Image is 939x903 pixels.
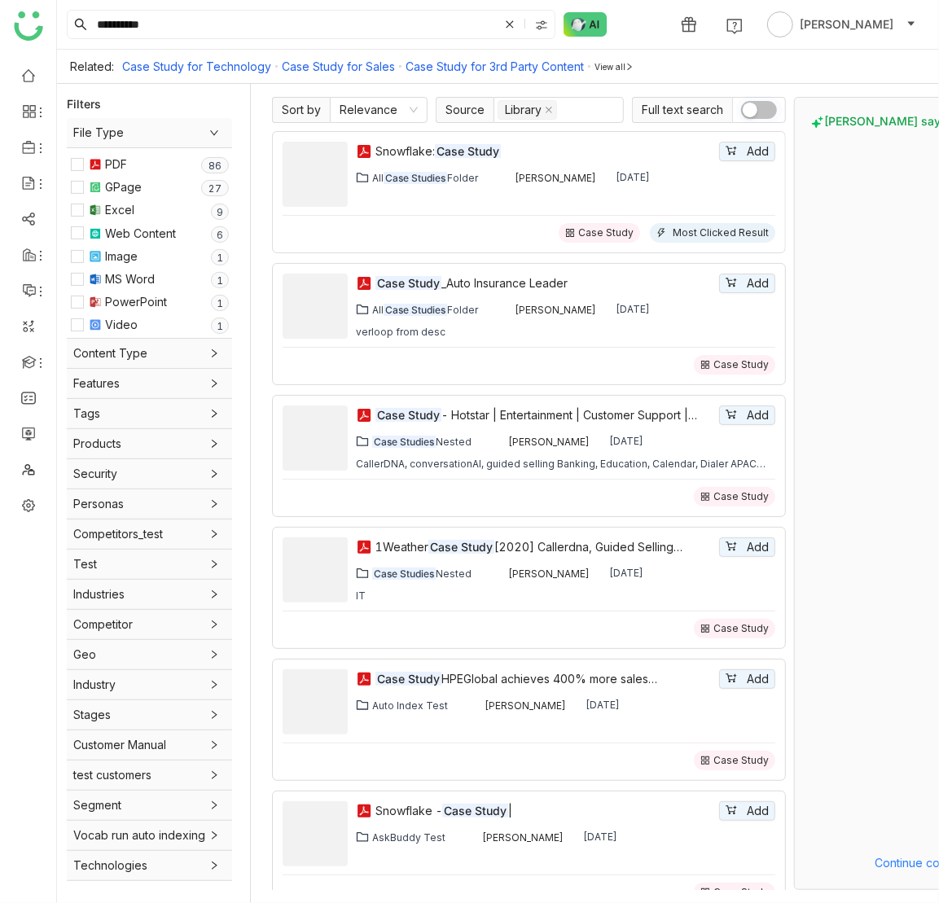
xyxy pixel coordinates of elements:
[372,831,445,844] div: AskBuddy Test
[356,803,372,819] img: pdf.svg
[73,375,226,392] span: Features
[406,59,584,73] a: Case Study for 3rd Party Content
[586,699,620,712] div: [DATE]
[747,142,769,160] span: Add
[73,706,226,724] span: Stages
[67,730,232,760] div: Customer Manual
[372,699,448,712] div: Auto Index Test
[485,699,566,712] div: [PERSON_NAME]
[747,802,769,820] span: Add
[73,857,226,875] span: Technologies
[747,406,769,424] span: Add
[217,204,223,221] p: 9
[375,802,716,820] div: Snowflake - |
[89,250,102,263] img: jpeg.svg
[609,435,643,448] div: [DATE]
[811,116,824,129] img: buddy-says
[713,490,769,503] div: Case Study
[67,459,232,489] div: Security
[375,276,441,290] em: Case Study
[89,181,102,194] img: paper.svg
[515,304,596,316] div: [PERSON_NAME]
[375,408,441,422] em: Case Study
[73,676,226,694] span: Industry
[498,303,511,316] img: 645090ea6b2d153120ef2a28
[67,399,232,428] div: Tags
[583,831,617,844] div: [DATE]
[375,670,716,688] div: HPEGlobal achieves 400% more sales opportunities
[73,555,226,573] span: Test
[384,304,447,316] em: Case Studies
[105,178,142,196] div: GPage
[375,802,716,820] a: Snowflake -Case Study|
[428,540,494,554] em: Case Study
[498,171,511,184] img: 619b7b4f13e9234403e7079e
[375,538,716,556] div: 1Weather [2020] Callerdna, Guided Selling HPEGlobal
[356,143,372,160] img: pdf.svg
[535,19,548,32] img: search-type.svg
[105,316,138,334] div: Video
[713,358,769,371] div: Case Study
[105,225,176,243] div: Web Content
[616,303,650,316] div: [DATE]
[719,142,775,161] button: Add
[201,180,229,196] nz-badge-sup: 27
[508,436,590,448] div: [PERSON_NAME]
[719,669,775,689] button: Add
[67,821,232,850] div: Vocab run auto indexing
[89,204,102,217] img: xlsx.svg
[482,831,564,844] div: [PERSON_NAME]
[67,580,232,609] div: Industries
[211,204,229,220] nz-badge-sup: 9
[211,318,229,334] nz-badge-sup: 1
[122,59,271,73] a: Case Study for Technology
[67,700,232,730] div: Stages
[282,59,395,73] a: Case Study for Sales
[375,672,441,686] em: Case Study
[372,304,478,316] div: All Folder
[67,761,232,790] div: test customers
[73,405,226,423] span: Tags
[372,568,472,580] div: Nested
[515,172,596,184] div: [PERSON_NAME]
[609,567,643,580] div: [DATE]
[215,158,222,174] p: 6
[356,275,372,292] img: pdf.svg
[375,538,716,556] a: 1WeatherCase Study[2020] Callerdna, Guided Selling HPEGlobal
[67,489,232,519] div: Personas
[67,369,232,398] div: Features
[747,274,769,292] span: Add
[73,796,226,814] span: Segment
[372,436,436,448] em: Case Studies
[713,754,769,767] div: Case Study
[217,318,223,335] p: 1
[726,18,743,34] img: help.svg
[217,227,223,243] p: 6
[105,293,167,311] div: PowerPoint
[616,171,650,184] div: [DATE]
[375,406,716,424] a: Case Study- Hotstar | Entertainment | Customer Support | Whatsapp Web Demo
[375,142,716,160] a: Snowflake:Case Study
[356,326,445,339] div: verloop from desc
[356,539,372,555] img: pdf.svg
[375,274,716,292] div: _Auto Insurance Leader
[73,465,226,483] span: Security
[67,339,232,368] div: Content Type
[719,405,775,425] button: Add
[67,96,101,112] div: Filters
[89,273,102,286] img: docx.svg
[372,436,472,448] div: Nested
[67,118,232,147] div: File Type
[713,886,769,899] div: Case Study
[442,804,508,818] em: Case Study
[713,622,769,635] div: Case Study
[73,616,226,633] span: Competitor
[73,435,226,453] span: Products
[67,550,232,579] div: Test
[217,250,223,266] p: 1
[375,274,716,292] a: Case Study_Auto Insurance Leader
[70,59,114,73] div: Related:
[372,568,436,580] em: Case Studies
[508,568,590,580] div: [PERSON_NAME]
[201,157,229,173] nz-badge-sup: 86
